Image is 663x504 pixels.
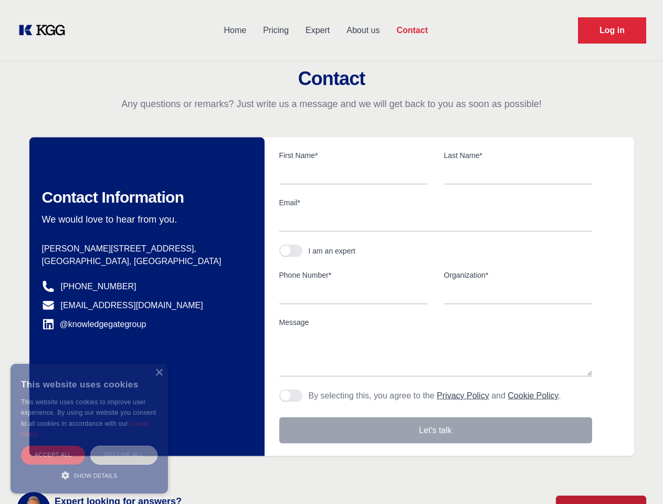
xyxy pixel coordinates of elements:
[155,369,163,377] div: Close
[90,446,157,464] div: Decline all
[42,255,248,268] p: [GEOGRAPHIC_DATA], [GEOGRAPHIC_DATA]
[279,150,427,161] label: First Name*
[279,270,427,280] label: Phone Number*
[21,398,156,427] span: This website uses cookies to improve user experience. By using our website you consent to all coo...
[444,150,592,161] label: Last Name*
[21,421,149,437] a: Cookie Policy
[42,213,248,226] p: We would love to hear from you.
[255,17,297,44] a: Pricing
[444,270,592,280] label: Organization*
[42,318,146,331] a: @knowledgegategroup
[309,246,356,256] div: I am an expert
[21,446,85,464] div: Accept all
[21,372,157,397] div: This website uses cookies
[42,188,248,207] h2: Contact Information
[578,17,646,44] a: Request Demo
[61,299,203,312] a: [EMAIL_ADDRESS][DOMAIN_NAME]
[279,417,592,444] button: Let's talk
[42,243,248,255] p: [PERSON_NAME][STREET_ADDRESS],
[508,391,559,400] a: Cookie Policy
[21,470,157,480] div: Show details
[437,391,489,400] a: Privacy Policy
[309,390,561,402] p: By selecting this, you agree to the and .
[12,494,65,500] div: Cookie settings
[338,17,388,44] a: About us
[61,280,136,293] a: [PHONE_NUMBER]
[279,197,592,208] label: Email*
[17,22,73,39] a: KOL Knowledge Platform: Talk to Key External Experts (KEE)
[13,98,650,110] p: Any questions or remarks? Just write us a message and we will get back to you as soon as possible!
[13,68,650,89] h2: Contact
[215,17,255,44] a: Home
[388,17,436,44] a: Contact
[611,454,663,504] iframe: Chat Widget
[297,17,338,44] a: Expert
[279,317,592,328] label: Message
[73,472,118,479] span: Show details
